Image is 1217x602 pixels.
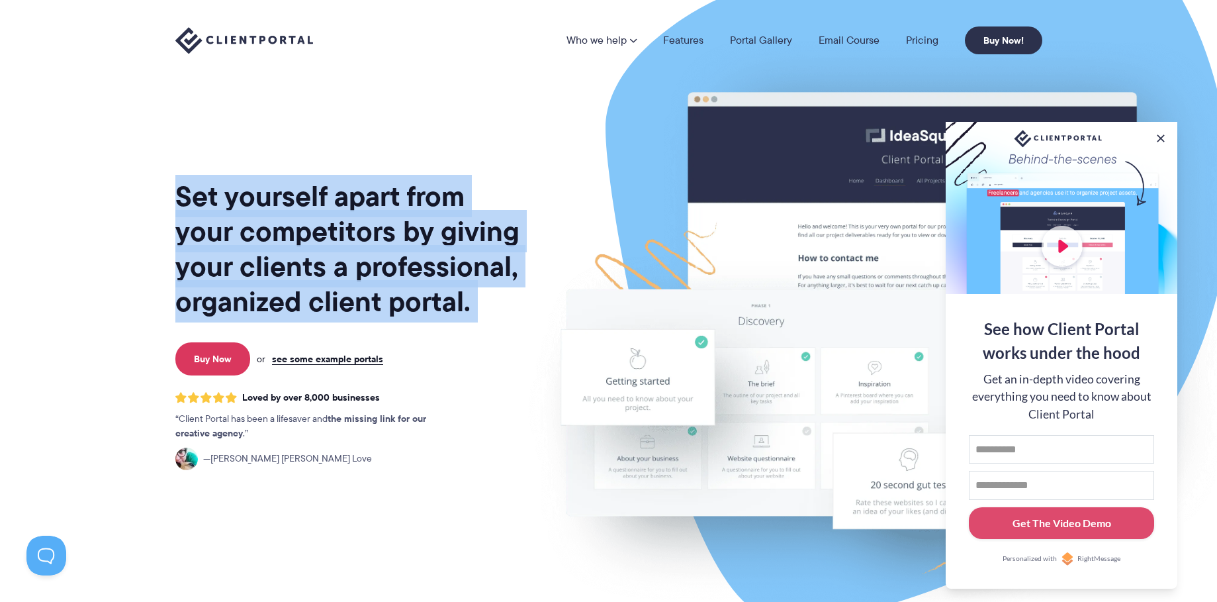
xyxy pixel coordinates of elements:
p: Client Portal has been a lifesaver and . [175,412,453,441]
a: Pricing [906,35,938,46]
span: Personalized with [1003,554,1057,564]
span: or [257,353,265,365]
div: Get The Video Demo [1013,515,1111,531]
a: Features [663,35,703,46]
span: Loved by over 8,000 businesses [242,392,380,403]
a: Buy Now [175,342,250,376]
button: Get The Video Demo [969,507,1154,540]
a: Personalized withRightMessage [969,552,1154,566]
a: Who we help [566,35,637,46]
a: see some example portals [272,353,383,365]
span: [PERSON_NAME] [PERSON_NAME] Love [203,452,372,466]
iframe: Toggle Customer Support [26,536,66,576]
strong: the missing link for our creative agency [175,411,426,440]
a: Buy Now! [965,26,1042,54]
a: Email Course [819,35,879,46]
a: Portal Gallery [730,35,792,46]
div: See how Client Portal works under the hood [969,317,1154,365]
img: Personalized with RightMessage [1061,552,1074,566]
h1: Set yourself apart from your competitors by giving your clients a professional, organized client ... [175,179,522,319]
span: RightMessage [1077,554,1120,564]
div: Get an in-depth video covering everything you need to know about Client Portal [969,371,1154,423]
